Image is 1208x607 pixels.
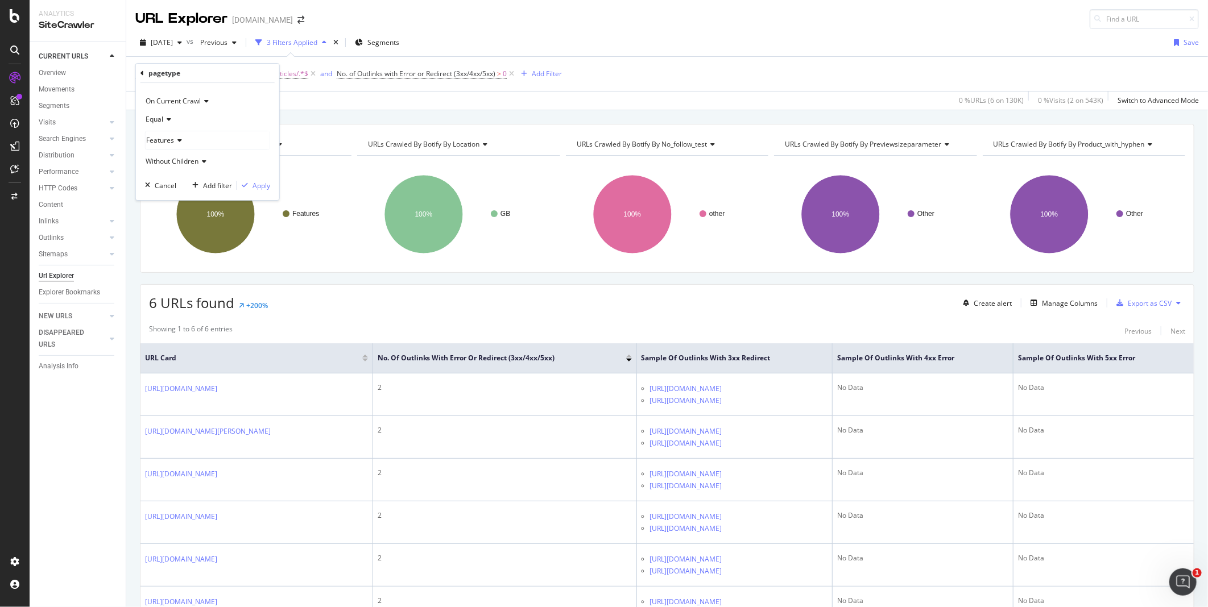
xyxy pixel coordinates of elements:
[500,210,510,218] text: GB
[188,180,232,191] button: Add filter
[1170,326,1185,336] div: Next
[1124,326,1152,336] div: Previous
[261,66,308,82] span: ^.*/articles/.*$
[39,327,106,351] a: DISAPPEARED URLS
[1113,92,1199,110] button: Switch to Advanced Mode
[39,19,117,32] div: SiteCrawler
[774,165,977,264] svg: A chart.
[837,383,1008,393] div: No Data
[1112,294,1172,312] button: Export as CSV
[146,135,174,145] span: Features
[566,165,768,264] svg: A chart.
[145,383,217,394] a: [URL][DOMAIN_NAME]
[650,480,722,492] a: [URL][DOMAIN_NAME]
[832,210,850,218] text: 100%
[39,215,59,227] div: Inlinks
[39,166,106,178] a: Performance
[39,117,56,128] div: Visits
[237,180,270,191] button: Apply
[378,468,632,478] div: 2
[39,199,118,211] a: Content
[1090,9,1199,29] input: Find a URL
[146,96,201,106] span: On Current Crawl
[503,66,507,82] span: 0
[39,248,68,260] div: Sitemaps
[357,165,560,264] svg: A chart.
[251,34,331,52] button: 3 Filters Applied
[149,324,233,338] div: Showing 1 to 6 of 6 entries
[207,210,225,218] text: 100%
[320,69,332,78] div: and
[39,100,118,112] a: Segments
[39,270,118,282] a: Url Explorer
[837,596,1008,606] div: No Data
[1018,553,1189,563] div: No Data
[378,596,632,606] div: 2
[623,210,641,218] text: 100%
[642,353,810,363] span: Sample of Outlinks with 3xx Redirect
[1040,210,1058,218] text: 100%
[497,69,501,78] span: >
[196,34,241,52] button: Previous
[39,67,118,79] a: Overview
[1018,596,1189,606] div: No Data
[837,425,1008,435] div: No Data
[232,14,293,26] div: [DOMAIN_NAME]
[148,68,180,78] div: pagetype
[135,9,227,28] div: URL Explorer
[39,360,78,372] div: Analysis Info
[39,270,74,282] div: Url Explorer
[39,149,75,161] div: Distribution
[149,293,234,312] span: 6 URLs found
[39,133,86,145] div: Search Engines
[267,38,317,47] div: 3 Filters Applied
[1170,324,1185,338] button: Next
[39,310,72,322] div: NEW URLS
[577,139,707,149] span: URLs Crawled By Botify By no_follow_test
[187,36,196,46] span: vs
[297,16,304,24] div: arrow-right-arrow-left
[337,69,495,78] span: No. of Outlinks with Error or Redirect (3xx/4xx/5xx)
[1128,298,1172,308] div: Export as CSV
[39,327,96,351] div: DISAPPEARED URLS
[378,510,632,521] div: 2
[1126,210,1143,218] text: Other
[331,37,341,48] div: times
[39,360,118,372] a: Analysis Info
[39,310,106,322] a: NEW URLS
[155,181,176,190] div: Cancel
[994,139,1145,149] span: URLs Crawled By Botify By product_with_hyphen
[145,511,217,522] a: [URL][DOMAIN_NAME]
[39,84,118,95] a: Movements
[415,210,433,218] text: 100%
[959,95,1024,105] div: 0 % URLs ( 6 on 130K )
[292,210,319,218] text: Features
[650,395,722,406] a: [URL][DOMAIN_NAME]
[366,135,549,153] h4: URLs Crawled By Botify By location
[1018,353,1172,363] span: Sample of Outlinks with 5xx Error
[1038,95,1103,105] div: 0 % Visits ( 2 on 543K )
[146,114,163,124] span: Equal
[39,286,100,298] div: Explorer Bookmarks
[145,353,359,363] span: URL Card
[783,135,966,153] h4: URLs Crawled By Botify By previewsizeparameter
[785,139,941,149] span: URLs Crawled By Botify By previewsizeparameter
[983,165,1185,264] div: A chart.
[1193,568,1202,577] span: 1
[378,553,632,563] div: 2
[1124,324,1152,338] button: Previous
[650,511,722,522] a: [URL][DOMAIN_NAME]
[149,165,351,264] svg: A chart.
[350,34,404,52] button: Segments
[574,135,758,153] h4: URLs Crawled By Botify By no_follow_test
[146,156,198,166] span: Without Children
[320,68,332,79] button: and
[39,199,63,211] div: Content
[39,232,64,244] div: Outlinks
[650,566,722,577] a: [URL][DOMAIN_NAME]
[253,181,270,190] div: Apply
